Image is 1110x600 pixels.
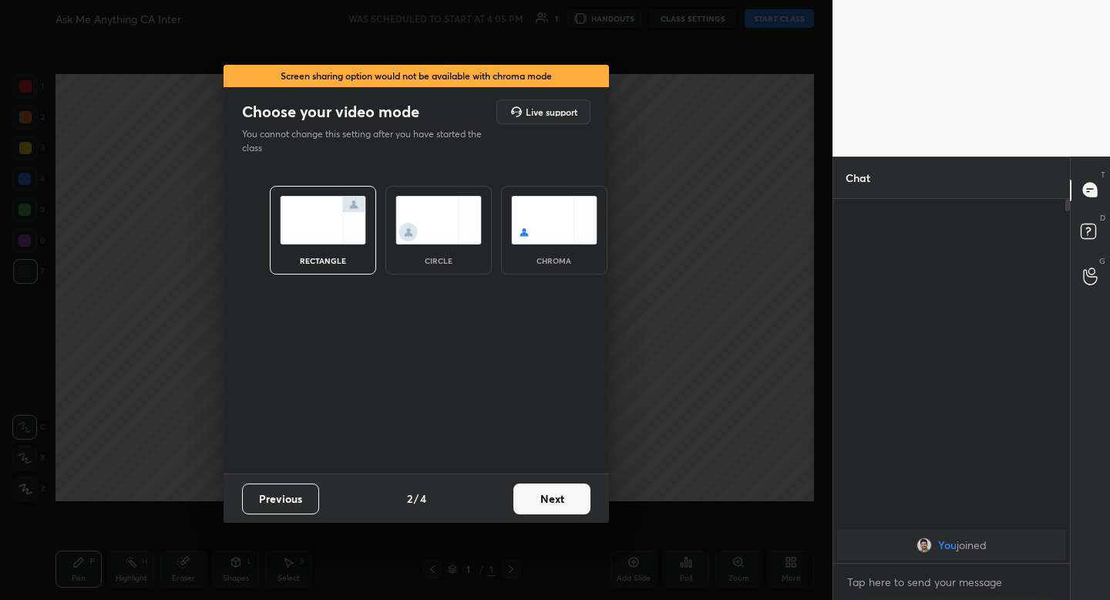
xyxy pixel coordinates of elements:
span: You [938,539,957,551]
img: circleScreenIcon.acc0effb.svg [395,196,482,244]
div: Screen sharing option would not be available with chroma mode [224,65,609,87]
img: normalScreenIcon.ae25ed63.svg [280,196,366,244]
img: chromaScreenIcon.c19ab0a0.svg [511,196,597,244]
h4: 4 [420,490,426,507]
div: circle [408,257,469,265]
h4: / [414,490,419,507]
h5: Live support [526,107,577,116]
p: Chat [833,157,883,198]
img: 1ebc9903cf1c44a29e7bc285086513b0.jpg [917,538,932,553]
p: You cannot change this setting after you have started the class [242,127,492,155]
h4: 2 [407,490,412,507]
h2: Choose your video mode [242,102,419,122]
p: T [1101,169,1105,180]
p: D [1100,212,1105,224]
button: Previous [242,484,319,514]
span: joined [957,539,987,551]
button: Next [513,484,590,514]
div: rectangle [292,257,354,265]
div: grid [833,527,1070,564]
p: G [1099,255,1105,267]
div: chroma [523,257,585,265]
